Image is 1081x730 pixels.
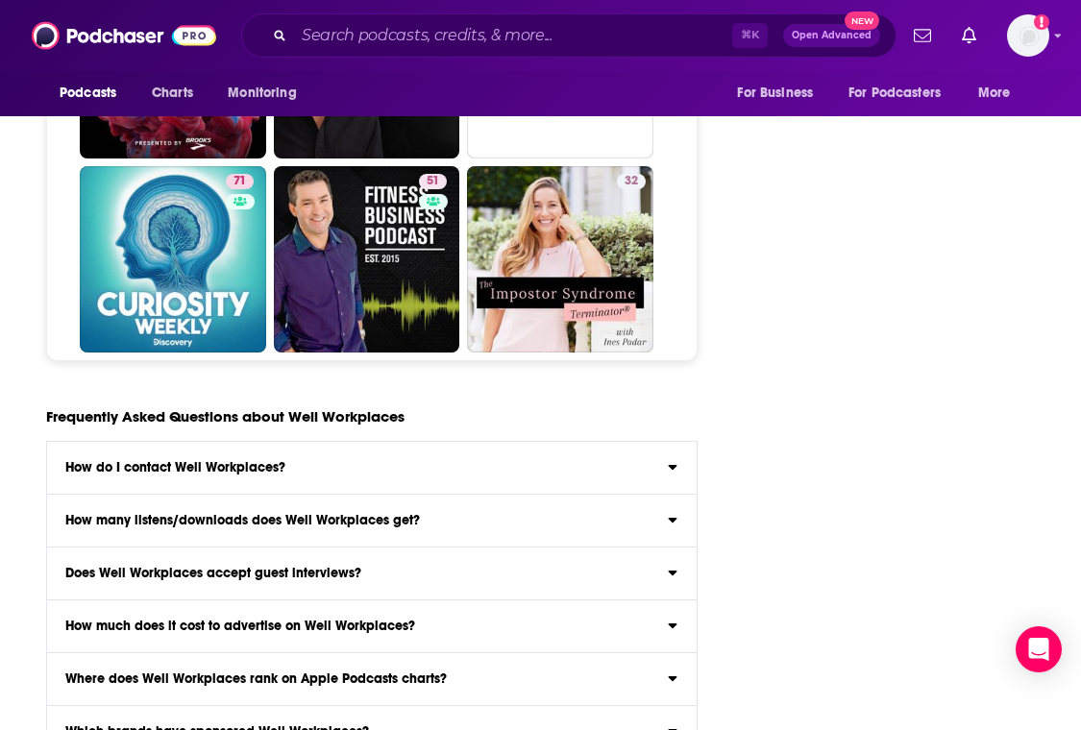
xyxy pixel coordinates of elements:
[419,174,447,189] a: 51
[80,166,266,353] a: 71
[848,80,941,107] span: For Podcasters
[724,75,837,111] button: open menu
[152,80,193,107] span: Charts
[214,75,321,111] button: open menu
[65,672,447,686] h3: Where does Well Workplaces rank on Apple Podcasts charts?
[233,172,246,191] span: 71
[732,23,768,48] span: ⌘ K
[65,461,285,474] h3: How do I contact Well Workplaces?
[1034,14,1049,30] svg: Add a profile image
[1007,14,1049,57] img: User Profile
[32,17,216,54] img: Podchaser - Follow, Share and Rate Podcasts
[46,75,141,111] button: open menu
[617,174,646,189] a: 32
[737,80,813,107] span: For Business
[65,620,415,633] h3: How much does it cost to advertise on Well Workplaces?
[1007,14,1049,57] button: Show profile menu
[65,567,361,580] h3: Does Well Workplaces accept guest interviews?
[65,514,420,527] h3: How many listens/downloads does Well Workplaces get?
[467,166,653,353] a: 32
[1007,14,1049,57] span: Logged in as abbie.hatfield
[1016,626,1062,672] div: Open Intercom Messenger
[274,166,460,353] a: 51
[139,75,205,111] a: Charts
[836,75,969,111] button: open menu
[228,80,296,107] span: Monitoring
[46,407,405,426] h3: Frequently Asked Questions about Well Workplaces
[954,19,984,52] a: Show notifications dropdown
[241,13,897,58] div: Search podcasts, credits, & more...
[792,31,872,40] span: Open Advanced
[783,24,880,47] button: Open AdvancedNew
[906,19,939,52] a: Show notifications dropdown
[965,75,1035,111] button: open menu
[294,20,732,51] input: Search podcasts, credits, & more...
[60,80,116,107] span: Podcasts
[845,12,879,30] span: New
[978,80,1011,107] span: More
[427,172,439,191] span: 51
[625,172,638,191] span: 32
[226,174,254,189] a: 71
